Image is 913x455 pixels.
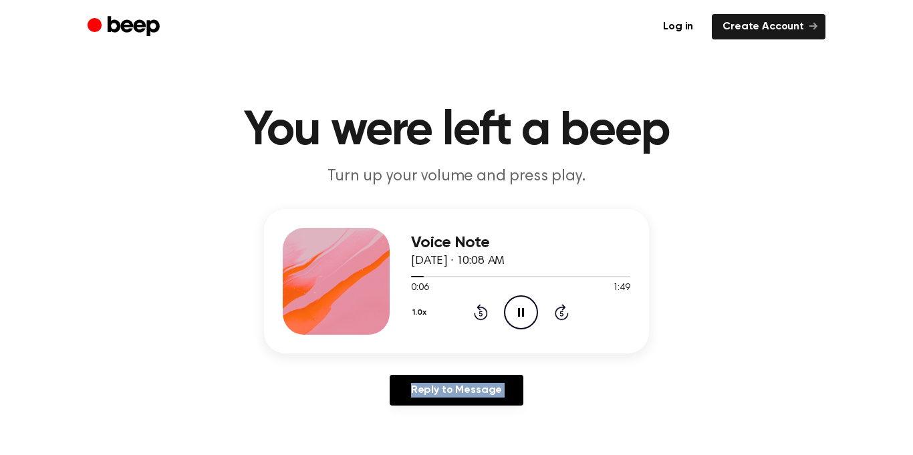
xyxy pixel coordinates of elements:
h3: Voice Note [411,234,630,252]
span: 1:49 [613,281,630,295]
span: 0:06 [411,281,428,295]
a: Reply to Message [390,375,523,406]
a: Beep [88,14,163,40]
span: [DATE] · 10:08 AM [411,255,505,267]
a: Log in [652,14,704,39]
h1: You were left a beep [114,107,799,155]
p: Turn up your volume and press play. [200,166,713,188]
button: 1.0x [411,301,432,324]
a: Create Account [712,14,825,39]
